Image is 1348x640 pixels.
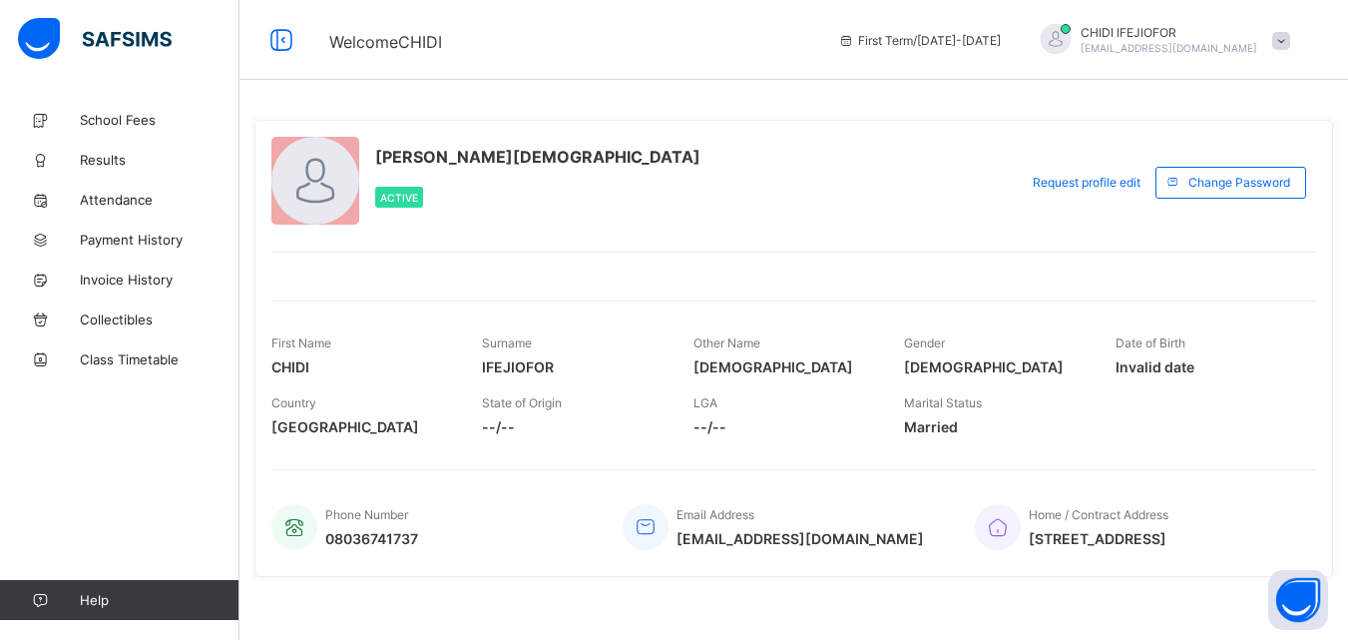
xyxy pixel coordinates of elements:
[676,530,924,547] span: [EMAIL_ADDRESS][DOMAIN_NAME]
[80,272,239,288] span: Invoice History
[1116,358,1296,375] span: Invalid date
[80,592,238,608] span: Help
[271,395,316,410] span: Country
[80,232,239,248] span: Payment History
[1029,530,1168,547] span: [STREET_ADDRESS]
[1116,335,1185,350] span: Date of Birth
[80,152,239,168] span: Results
[904,358,1085,375] span: [DEMOGRAPHIC_DATA]
[271,335,331,350] span: First Name
[375,147,700,167] span: [PERSON_NAME][DEMOGRAPHIC_DATA]
[482,335,532,350] span: Surname
[693,418,874,435] span: --/--
[838,33,1001,48] span: session/term information
[904,418,1085,435] span: Married
[482,358,663,375] span: IFEJIOFOR
[1081,42,1257,54] span: [EMAIL_ADDRESS][DOMAIN_NAME]
[676,507,754,522] span: Email Address
[325,507,408,522] span: Phone Number
[380,192,418,204] span: Active
[693,335,760,350] span: Other Name
[482,395,562,410] span: State of Origin
[482,418,663,435] span: --/--
[1029,507,1168,522] span: Home / Contract Address
[693,358,874,375] span: [DEMOGRAPHIC_DATA]
[80,351,239,367] span: Class Timetable
[1021,24,1300,57] div: CHIDIIFEJIOFOR
[80,312,239,327] span: Collectibles
[329,32,442,52] span: Welcome CHIDI
[80,112,239,128] span: School Fees
[18,18,172,60] img: safsims
[1268,570,1328,630] button: Open asap
[1033,175,1140,190] span: Request profile edit
[325,530,418,547] span: 08036741737
[271,358,452,375] span: CHIDI
[904,335,945,350] span: Gender
[904,395,982,410] span: Marital Status
[80,192,239,208] span: Attendance
[1188,175,1290,190] span: Change Password
[271,418,452,435] span: [GEOGRAPHIC_DATA]
[693,395,717,410] span: LGA
[1081,25,1257,40] span: CHIDI IFEJIOFOR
